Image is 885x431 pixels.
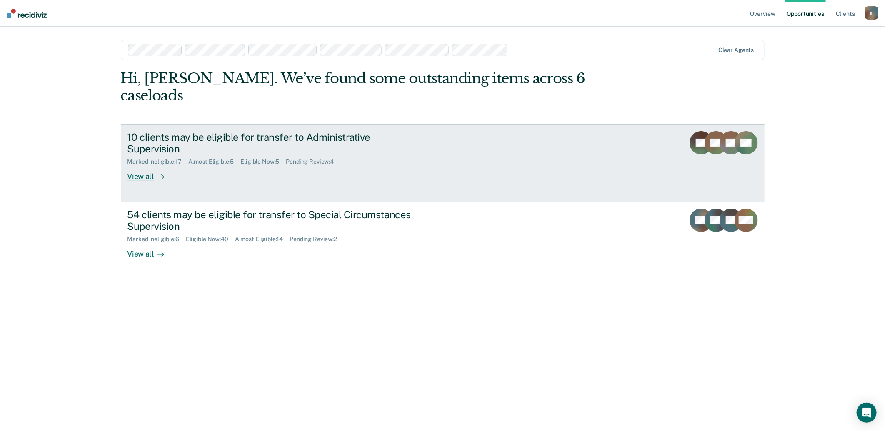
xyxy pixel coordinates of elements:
[865,6,878,20] button: a
[127,165,174,182] div: View all
[121,70,636,104] div: Hi, [PERSON_NAME]. We’ve found some outstanding items across 6 caseloads
[857,403,877,423] div: Open Intercom Messenger
[235,236,290,243] div: Almost Eligible : 14
[7,9,47,18] img: Recidiviz
[240,158,286,165] div: Eligible Now : 5
[121,202,765,279] a: 54 clients may be eligible for transfer to Special Circumstances SupervisionMarked Ineligible:6El...
[127,243,174,259] div: View all
[127,209,420,233] div: 54 clients may be eligible for transfer to Special Circumstances Supervision
[188,158,241,165] div: Almost Eligible : 5
[286,158,340,165] div: Pending Review : 4
[127,131,420,155] div: 10 clients may be eligible for transfer to Administrative Supervision
[290,236,344,243] div: Pending Review : 2
[127,158,188,165] div: Marked Ineligible : 17
[127,236,186,243] div: Marked Ineligible : 6
[718,47,754,54] div: Clear agents
[121,124,765,202] a: 10 clients may be eligible for transfer to Administrative SupervisionMarked Ineligible:17Almost E...
[186,236,235,243] div: Eligible Now : 40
